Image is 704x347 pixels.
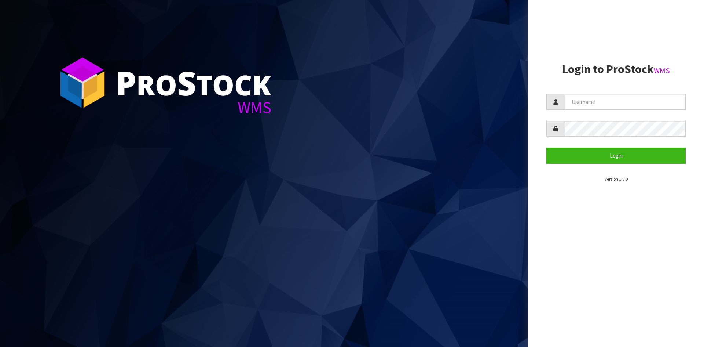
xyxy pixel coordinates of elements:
[115,60,136,105] span: P
[55,55,110,110] img: ProStock Cube
[546,63,686,76] h2: Login to ProStock
[605,176,628,182] small: Version 1.0.0
[115,66,271,99] div: ro tock
[177,60,196,105] span: S
[115,99,271,116] div: WMS
[654,66,670,75] small: WMS
[546,148,686,163] button: Login
[565,94,686,110] input: Username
